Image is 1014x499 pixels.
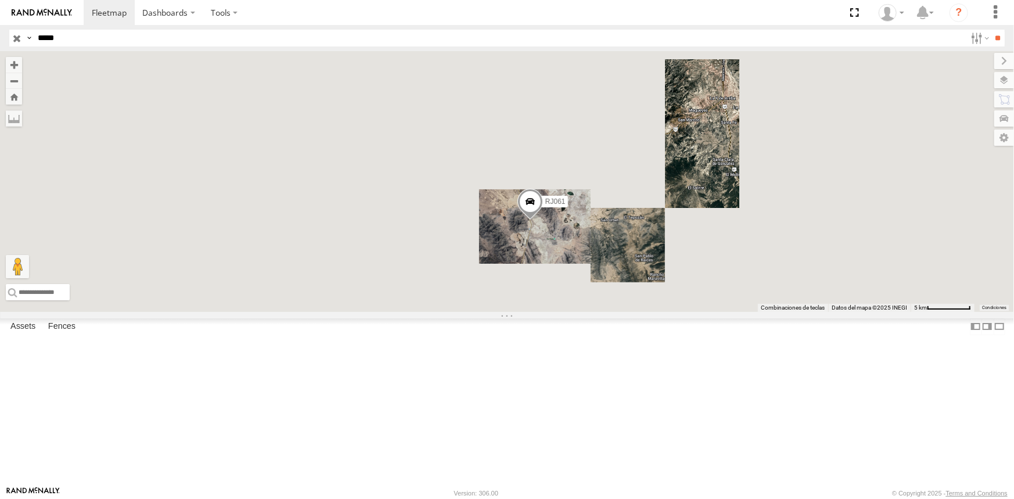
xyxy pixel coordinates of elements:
span: RJ061 [545,198,566,206]
button: Combinaciones de teclas [761,304,825,312]
div: Reynaldo Alvarado [875,4,908,21]
label: Fences [42,318,81,335]
label: Assets [5,318,41,335]
a: Terms and Conditions [946,490,1008,497]
span: Datos del mapa ©2025 INEGI [832,304,907,311]
span: 5 km [914,304,927,311]
img: rand-logo.svg [12,9,72,17]
label: Dock Summary Table to the Right [981,318,993,335]
label: Search Query [24,30,34,46]
label: Search Filter Options [966,30,991,46]
button: Zoom Home [6,89,22,105]
div: Version: 306.00 [454,490,498,497]
button: Zoom out [6,73,22,89]
button: Arrastra el hombrecito naranja al mapa para abrir Street View [6,255,29,278]
i: ? [950,3,968,22]
button: Zoom in [6,57,22,73]
a: Condiciones [982,306,1006,310]
label: Map Settings [994,130,1014,146]
div: © Copyright 2025 - [892,490,1008,497]
button: Escala del mapa: 5 km por 72 píxeles [911,304,975,312]
label: Measure [6,110,22,127]
label: Dock Summary Table to the Left [970,318,981,335]
a: Visit our Website [6,487,60,499]
label: Hide Summary Table [994,318,1005,335]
